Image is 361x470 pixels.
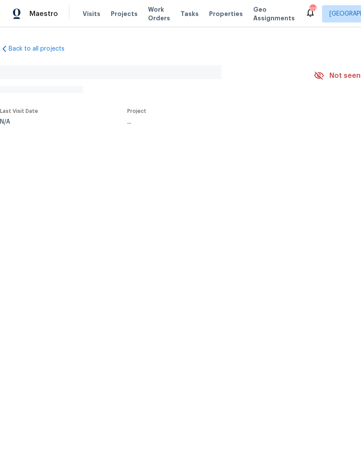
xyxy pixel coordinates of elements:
[111,10,138,18] span: Projects
[29,10,58,18] span: Maestro
[127,109,146,114] span: Project
[148,5,170,22] span: Work Orders
[253,5,295,22] span: Geo Assignments
[209,10,243,18] span: Properties
[309,5,316,14] div: 111
[180,11,199,17] span: Tasks
[127,119,293,125] div: ...
[83,10,100,18] span: Visits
